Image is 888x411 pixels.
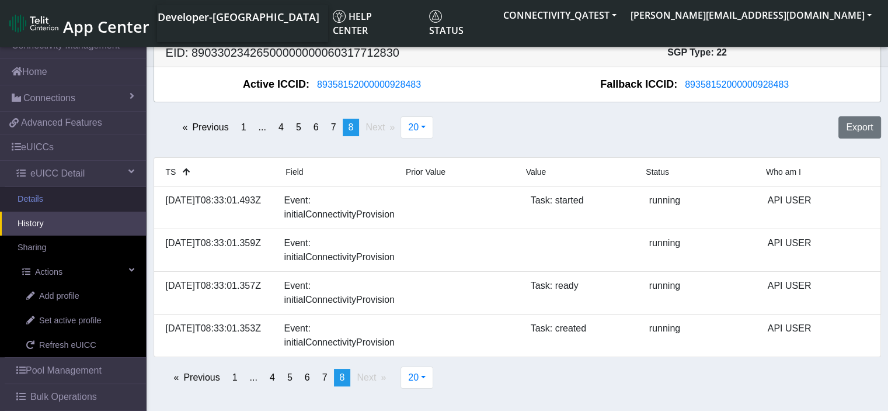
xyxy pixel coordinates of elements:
[168,369,226,386] a: Previous page
[424,5,496,42] a: Status
[408,122,419,132] span: 20
[232,372,238,382] span: 1
[838,116,880,139] button: Export
[5,260,146,285] a: Actions
[250,372,257,382] span: ...
[406,167,445,177] span: Prior Value
[270,372,275,382] span: 4
[39,290,79,303] span: Add profile
[640,194,759,222] div: running
[39,315,101,327] span: Set active profile
[154,119,402,136] ul: Pagination
[145,369,393,386] ul: Pagination
[285,167,303,177] span: Field
[287,372,292,382] span: 5
[640,322,759,350] div: running
[9,333,146,358] a: Refresh eUICC
[314,122,319,132] span: 6
[275,194,403,222] div: Event: initialConnectivityProvision
[401,116,433,139] button: 20
[157,236,276,264] div: [DATE]T08:33:01.359Z
[766,167,801,177] span: Who am I
[9,14,58,33] img: logo-telit-cinterion-gw-new.png
[685,80,789,89] span: 89358152000000928483
[157,194,276,222] div: [DATE]T08:33:01.493Z
[259,122,266,132] span: ...
[296,122,301,132] span: 5
[496,5,624,26] button: CONNECTIVITY_QATEST
[759,279,877,307] div: API USER
[328,5,424,42] a: Help center
[759,322,877,350] div: API USER
[357,372,376,382] span: Next
[158,10,319,24] span: Developer-[GEOGRAPHIC_DATA]
[30,167,85,181] span: eUICC Detail
[429,10,442,23] img: status.svg
[522,194,640,222] div: Task: started
[526,167,546,177] span: Value
[646,167,669,177] span: Status
[759,194,877,222] div: API USER
[241,122,246,132] span: 1
[5,358,146,384] a: Pool Management
[9,11,148,36] a: App Center
[640,236,759,264] div: running
[522,279,640,307] div: Task: ready
[243,77,309,92] span: Active ICCID:
[157,5,319,28] a: Your current platform instance
[333,10,346,23] img: knowledge.svg
[429,10,464,37] span: Status
[640,279,759,307] div: running
[5,161,146,186] a: eUICC Detail
[157,322,276,350] div: [DATE]T08:33:01.353Z
[331,122,336,132] span: 7
[275,279,403,307] div: Event: initialConnectivityProvision
[759,236,877,264] div: API USER
[600,77,677,92] span: Fallback ICCID:
[677,77,796,92] button: 89358152000000928483
[30,390,97,404] span: Bulk Operations
[305,372,310,382] span: 6
[349,122,354,132] span: 8
[21,116,102,130] span: Advanced Features
[667,47,727,57] span: SGP Type: 22
[401,367,433,389] button: 20
[166,167,176,177] span: TS
[63,16,149,37] span: App Center
[23,91,75,105] span: Connections
[39,339,96,352] span: Refresh eUICC
[275,236,403,264] div: Event: initialConnectivityProvision
[5,384,146,410] a: Bulk Operations
[278,122,284,132] span: 4
[157,46,517,60] h5: EID: 89033023426500000000060317712830
[309,77,429,92] button: 89358152000000928483
[624,5,879,26] button: [PERSON_NAME][EMAIL_ADDRESS][DOMAIN_NAME]
[365,122,385,132] span: Next
[35,266,62,279] span: Actions
[157,279,276,307] div: [DATE]T08:33:01.357Z
[275,322,403,350] div: Event: initialConnectivityProvision
[322,372,328,382] span: 7
[9,284,146,309] a: Add profile
[177,119,235,136] a: Previous page
[317,80,421,89] span: 89358152000000928483
[522,322,640,350] div: Task: created
[333,10,372,37] span: Help center
[408,372,419,382] span: 20
[340,372,345,382] span: 8
[9,309,146,333] a: Set active profile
